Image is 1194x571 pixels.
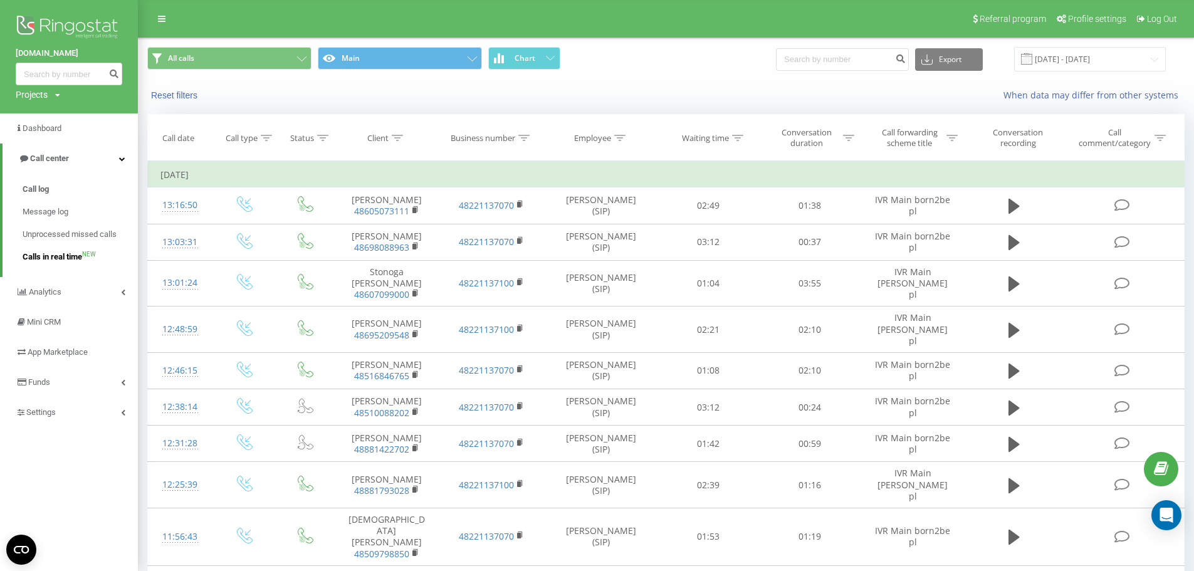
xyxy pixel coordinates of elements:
td: 02:39 [657,462,758,508]
a: 48221137100 [459,277,514,289]
td: IVR Main [PERSON_NAME] pl [860,462,965,508]
div: 12:31:28 [160,431,200,456]
td: [PERSON_NAME] (SIP) [544,352,657,389]
div: Status [290,133,314,144]
span: Settings [26,407,56,417]
span: Message log [23,206,68,218]
a: 48510088202 [354,407,409,419]
td: 01:42 [657,426,758,462]
td: IVR Main born2be pl [860,389,965,426]
span: Chart [515,54,535,63]
a: 48881422702 [354,443,409,455]
button: Export [915,48,983,71]
td: 02:10 [759,306,860,353]
a: Calls in real timeNEW [23,246,138,268]
div: Conversation duration [773,127,840,149]
div: Call date [162,133,194,144]
td: 01:19 [759,508,860,566]
div: 12:25:39 [160,473,200,497]
input: Search by number [776,48,909,71]
span: Call center [30,154,69,163]
td: 02:10 [759,352,860,389]
span: Calls in real time [23,251,82,263]
td: IVR Main born2be pl [860,187,965,224]
a: 48221137100 [459,323,514,335]
td: 03:55 [759,260,860,306]
a: 48509798850 [354,548,409,560]
a: 48695209548 [354,329,409,341]
td: 01:16 [759,462,860,508]
td: [PERSON_NAME] (SIP) [544,224,657,260]
a: [DOMAIN_NAME] [16,47,122,60]
a: Call log [23,178,138,201]
td: [PERSON_NAME] (SIP) [544,426,657,462]
td: [PERSON_NAME] [334,352,439,389]
div: Business number [451,133,515,144]
td: [PERSON_NAME] [334,187,439,224]
button: Open CMP widget [6,535,36,565]
a: 48221137070 [459,199,514,211]
td: IVR Main born2be pl [860,352,965,389]
div: 12:38:14 [160,395,200,419]
td: [PERSON_NAME] (SIP) [544,187,657,224]
td: IVR Main [PERSON_NAME] pl [860,306,965,353]
a: Unprocessed missed calls [23,223,138,246]
button: All calls [147,47,312,70]
td: [PERSON_NAME] (SIP) [544,389,657,426]
a: 48221137070 [459,364,514,376]
td: IVR Main born2be pl [860,508,965,566]
a: When data may differ from other systems [1003,89,1185,101]
a: 48605073111 [354,205,409,217]
div: Client [367,133,389,144]
span: Unprocessed missed calls [23,228,117,241]
span: App Marketplace [28,347,88,357]
a: 48221137070 [459,401,514,413]
td: 00:59 [759,426,860,462]
td: [PERSON_NAME] (SIP) [544,306,657,353]
button: Reset filters [147,90,204,101]
span: Call log [23,183,49,196]
div: 12:46:15 [160,359,200,383]
div: Waiting time [682,133,729,144]
div: 13:01:24 [160,271,200,295]
td: [PERSON_NAME] [334,462,439,508]
span: Log Out [1147,14,1177,24]
span: Analytics [29,287,61,296]
td: 00:24 [759,389,860,426]
a: Call center [3,144,138,174]
span: Mini CRM [27,317,61,327]
div: 12:48:59 [160,317,200,342]
div: 13:03:31 [160,230,200,254]
a: 48221137070 [459,530,514,542]
td: 02:49 [657,187,758,224]
td: 00:37 [759,224,860,260]
span: Profile settings [1068,14,1126,24]
td: [DATE] [148,162,1185,187]
a: Message log [23,201,138,223]
div: 11:56:43 [160,525,200,549]
button: Main [318,47,482,70]
input: Search by number [16,63,122,85]
div: 13:16:50 [160,193,200,217]
td: Stonoga [PERSON_NAME] [334,260,439,306]
td: [DEMOGRAPHIC_DATA][PERSON_NAME] [334,508,439,566]
td: 02:21 [657,306,758,353]
td: [PERSON_NAME] [334,306,439,353]
div: Open Intercom Messenger [1151,500,1181,530]
td: [PERSON_NAME] [334,426,439,462]
a: 48516846765 [354,370,409,382]
td: 01:53 [657,508,758,566]
span: Referral program [980,14,1046,24]
button: Chart [488,47,560,70]
div: Projects [16,88,48,101]
td: 01:08 [657,352,758,389]
td: 01:04 [657,260,758,306]
td: IVR Main born2be pl [860,224,965,260]
a: 48607099000 [354,288,409,300]
div: Call comment/category [1078,127,1151,149]
span: Dashboard [23,123,61,133]
div: Call type [226,133,258,144]
td: [PERSON_NAME] [334,224,439,260]
span: Funds [28,377,50,387]
td: 03:12 [657,389,758,426]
